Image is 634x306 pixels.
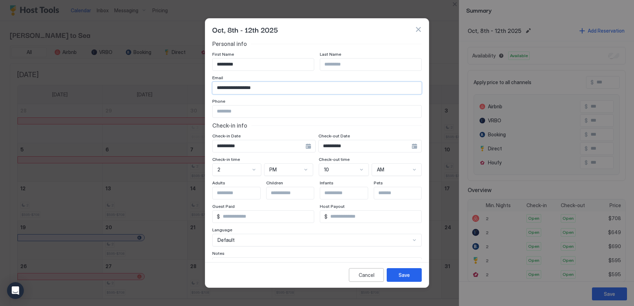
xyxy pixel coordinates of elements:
span: Check-in Date [212,133,241,138]
input: Input Field [213,82,421,94]
button: Cancel [349,268,384,282]
span: Pets [374,180,383,185]
input: Input Field [267,187,324,199]
span: Children [266,180,283,185]
span: Oct, 8th - 12th 2025 [212,24,278,35]
span: PM [269,166,277,173]
div: Open Intercom Messenger [7,282,24,299]
textarea: Input Field [213,258,421,292]
span: 2 [218,166,220,173]
span: First Name [212,52,234,57]
span: Notes [212,251,225,256]
div: Save [399,271,410,279]
input: Input Field [374,187,432,199]
button: Save [387,268,422,282]
span: Check-in time [212,157,240,162]
span: Infants [320,180,333,185]
input: Input Field [220,211,314,223]
input: Input Field [213,187,270,199]
span: 10 [324,166,329,173]
span: Guest Paid [212,204,235,209]
span: Language [212,227,232,232]
span: $ [324,213,328,220]
span: Check-in info [212,122,247,129]
input: Input Field [320,59,421,70]
input: Input Field [328,211,421,223]
input: Input Field [213,59,314,70]
input: Input Field [213,140,305,152]
span: Email [212,75,223,80]
span: $ [217,213,220,220]
span: Check-out Date [318,133,350,138]
span: Check-out time [319,157,350,162]
span: Personal info [212,40,247,47]
span: Adults [212,180,225,185]
span: AM [377,166,384,173]
span: Default [218,237,235,243]
input: Input Field [319,140,412,152]
span: Host Payout [320,204,345,209]
div: Cancel [359,271,374,279]
span: Phone [212,98,225,104]
input: Input Field [213,106,421,117]
span: Last Name [320,52,341,57]
input: Input Field [320,187,378,199]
